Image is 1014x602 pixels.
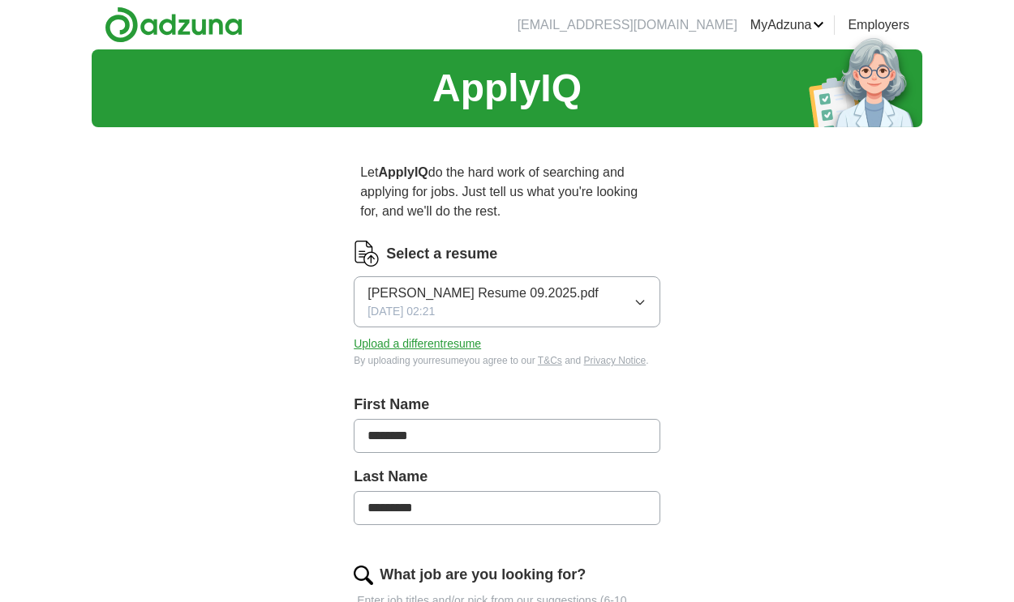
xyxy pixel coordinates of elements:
a: MyAdzuna [750,15,825,35]
h1: ApplyIQ [432,59,582,117]
a: Employers [848,15,909,35]
img: search.png [354,566,373,585]
span: [DATE] 02:21 [367,303,435,320]
button: [PERSON_NAME] Resume 09.2025.pdf[DATE] 02:21 [354,276,660,327]
li: [EMAIL_ADDRESS][DOMAIN_NAME] [518,15,737,35]
span: [PERSON_NAME] Resume 09.2025.pdf [367,284,599,303]
label: Select a resume [386,243,497,265]
div: By uploading your resume you agree to our and . [354,353,660,368]
a: T&Cs [538,355,562,366]
label: Last Name [354,466,660,488]
a: Privacy Notice [584,355,647,366]
button: Upload a differentresume [354,335,481,352]
label: First Name [354,394,660,416]
p: Let do the hard work of searching and applying for jobs. Just tell us what you're looking for, an... [354,156,660,228]
img: Adzuna logo [105,6,243,43]
label: What job are you looking for? [380,564,586,586]
img: CV Icon [354,241,380,267]
strong: ApplyIQ [378,165,428,179]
